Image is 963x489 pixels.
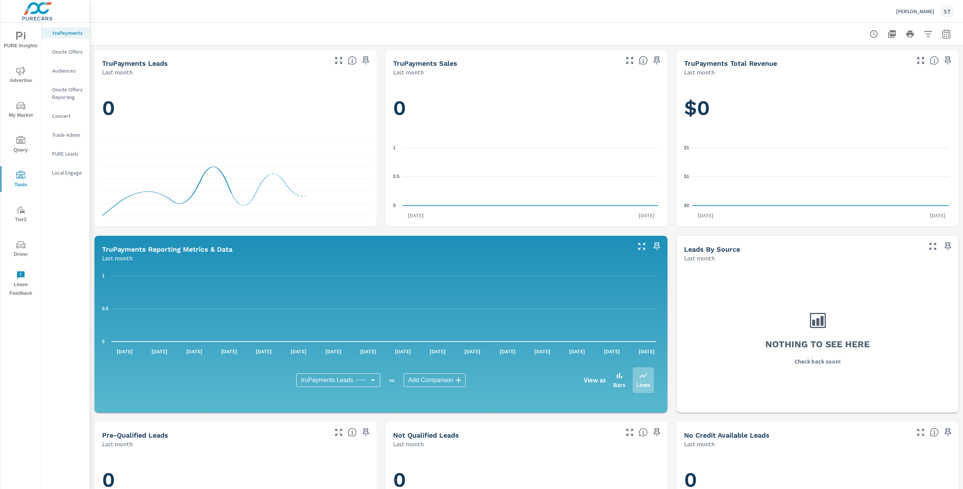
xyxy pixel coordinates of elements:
p: Onsite Offers [52,48,84,56]
p: [DATE] [146,348,173,355]
button: Make Fullscreen [333,54,345,67]
text: $1 [684,174,689,179]
h5: Pre-Qualified Leads [102,431,168,439]
button: Make Fullscreen [636,240,648,252]
span: Tools [3,171,39,189]
h5: Leads By Source [684,245,740,253]
h3: Nothing to see here [765,338,870,351]
button: Make Fullscreen [333,426,345,438]
button: Make Fullscreen [624,54,636,67]
p: Last month [102,254,133,263]
p: [DATE] [111,348,138,355]
p: [DATE] [459,348,486,355]
div: nav menu [0,23,41,301]
p: Last month [684,254,715,263]
button: Make Fullscreen [927,240,939,252]
h1: 0 [102,95,369,121]
span: Advertise [3,67,39,85]
button: Select Date Range [939,26,954,42]
span: Total revenue from sales matched to a truPayments lead. [Source: This data is sourced from the de... [930,56,939,65]
p: Local Engage [52,169,84,176]
p: [DATE] [251,348,277,355]
span: Save this to your personalized report [651,54,663,67]
div: PURE Leads [42,148,90,159]
span: The number of truPayments leads. [348,56,357,65]
button: Apply Filters [921,26,936,42]
h5: Not Qualified Leads [393,431,459,439]
p: [DATE] [390,348,416,355]
h5: truPayments Leads [102,59,168,67]
text: $1 [684,145,689,150]
p: Lines [636,380,650,389]
p: Convert [52,112,84,120]
span: A lead that has been submitted but has not gone through the credit application process. [930,428,939,437]
p: [DATE] [403,212,429,219]
text: 0.5 [102,306,108,311]
span: Leave Feedback [3,271,39,298]
p: truPayments [52,29,84,37]
text: $0 [684,203,689,208]
div: Trade Admin [42,129,90,141]
p: Last month [684,439,715,449]
button: Make Fullscreen [915,54,927,67]
p: [DATE] [355,348,381,355]
div: Onsite Offers [42,46,90,57]
h5: truPayments Sales [393,59,457,67]
span: Add Comparison [408,376,453,384]
text: 0 [102,339,105,344]
div: truPayments [42,27,90,39]
span: Save this to your personalized report [360,426,372,438]
p: [DATE] [320,348,347,355]
span: Save this to your personalized report [942,54,954,67]
span: Save this to your personalized report [651,240,663,252]
p: [DATE] [285,348,312,355]
button: Print Report [903,26,918,42]
h1: $0 [684,95,951,121]
p: [DATE] [424,348,451,355]
span: PURE Insights [3,32,39,50]
text: 1 [102,273,105,279]
div: Audiences [42,65,90,76]
p: Last month [102,439,133,449]
p: Last month [684,68,715,77]
p: Onsite Offers Reporting [52,86,84,101]
p: [DATE] [494,348,521,355]
h5: truPayments Total Revenue [684,59,777,67]
h6: View as [584,376,606,384]
div: ST [940,5,954,18]
p: vs [380,377,404,384]
p: [DATE] [564,348,590,355]
p: [DATE] [924,212,951,219]
div: Onsite Offers Reporting [42,84,90,103]
h5: No Credit Available Leads [684,431,769,439]
button: Make Fullscreen [624,426,636,438]
p: Last month [393,68,424,77]
div: Local Engage [42,167,90,178]
p: [DATE] [216,348,242,355]
span: Tier2 [3,206,39,224]
text: 0 [393,203,396,208]
h5: truPayments Reporting Metrics & Data [102,245,232,253]
span: Save this to your personalized report [651,426,663,438]
button: Make Fullscreen [915,426,927,438]
p: [DATE] [529,348,556,355]
span: Save this to your personalized report [360,54,372,67]
span: A basic review has been done and approved the credit worthiness of the lead by the configured cre... [348,428,357,437]
text: 1 [393,145,396,150]
p: Bars [613,380,625,389]
span: Number of sales matched to a truPayments lead. [Source: This data is sourced from the dealer's DM... [639,56,648,65]
div: Convert [42,110,90,122]
p: PURE Leads [52,150,84,158]
p: Last month [102,68,133,77]
text: 0.5 [393,174,399,179]
p: Check back soon! [794,357,841,366]
h1: 0 [393,95,660,121]
p: Trade Admin [52,131,84,139]
p: [DATE] [692,212,719,219]
span: Driver [3,240,39,259]
p: Audiences [52,67,84,74]
span: Query [3,136,39,155]
span: A basic review has been done and has not approved the credit worthiness of the lead by the config... [639,428,648,437]
div: Add Comparison [404,373,465,387]
p: [DATE] [599,348,625,355]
